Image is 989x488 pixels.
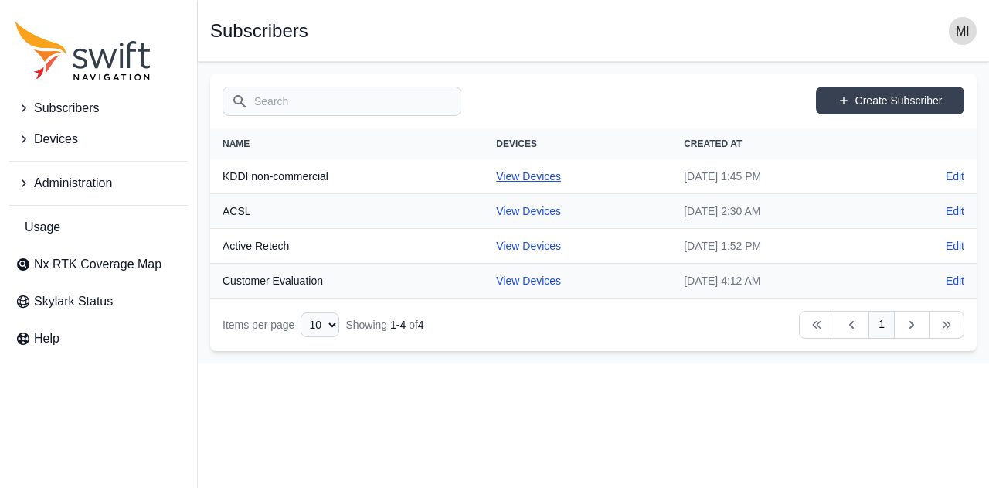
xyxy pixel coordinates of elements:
span: Help [34,329,59,348]
a: View Devices [496,170,561,183]
a: Edit [946,273,964,288]
span: Items per page [223,319,294,331]
a: Edit [946,203,964,219]
td: [DATE] 2:30 AM [671,194,885,229]
th: ACSL [210,194,484,229]
a: View Devices [496,205,561,217]
td: [DATE] 1:52 PM [671,229,885,264]
th: KDDI non-commercial [210,159,484,194]
a: Create Subscriber [816,87,964,114]
td: [DATE] 4:12 AM [671,264,885,299]
img: user photo [949,17,977,45]
a: Usage [9,212,188,243]
td: [DATE] 1:45 PM [671,159,885,194]
span: Administration [34,174,112,193]
th: Created At [671,128,885,159]
span: Usage [25,218,60,237]
a: 1 [868,311,895,339]
a: Skylark Status [9,286,188,317]
span: 4 [418,319,424,331]
th: Name [210,128,484,159]
button: Devices [9,124,188,155]
div: Showing of [345,317,423,333]
button: Administration [9,168,188,199]
span: Subscribers [34,99,99,118]
nav: Table navigation [210,299,977,351]
th: Devices [484,128,671,159]
th: Active Retech [210,229,484,264]
span: Nx RTK Coverage Map [34,255,161,274]
h1: Subscribers [210,22,308,40]
a: Edit [946,238,964,254]
a: Help [9,323,188,354]
span: 1 - 4 [390,319,406,331]
a: View Devices [496,275,561,287]
a: Edit [946,169,964,184]
span: Skylark Status [34,292,113,311]
input: Search [223,87,461,116]
span: Devices [34,130,78,148]
th: Customer Evaluation [210,264,484,299]
a: View Devices [496,240,561,252]
button: Subscribers [9,93,188,124]
select: Display Limit [301,312,339,337]
a: Nx RTK Coverage Map [9,249,188,280]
